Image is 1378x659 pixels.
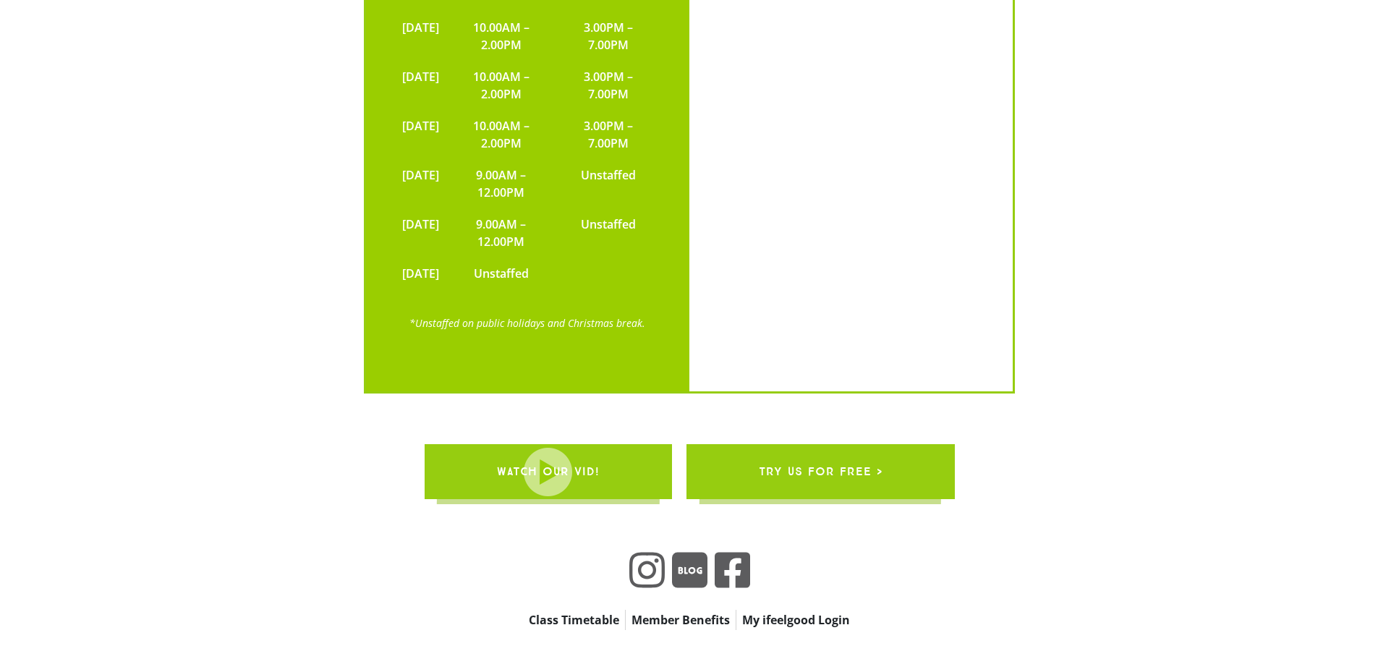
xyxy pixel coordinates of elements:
td: [DATE] [395,159,446,208]
td: 10.00AM – 2.00PM [446,61,557,110]
td: 3.00PM – 7.00PM [556,61,660,110]
a: WATCH OUR VID! [424,444,671,499]
td: 10.00AM – 2.00PM [446,12,557,61]
td: 9.00AM – 12.00PM [446,159,557,208]
td: 3.00PM – 7.00PM [556,110,660,159]
a: try us for free > [686,444,954,499]
a: Member Benefits [626,610,736,630]
a: My ifeelgood Login [736,610,856,630]
td: 9.00AM – 12.00PM [446,208,557,258]
nav: apbct__label_id__gravity_form [443,610,935,630]
td: 3.00PM – 7.00PM [556,12,660,61]
td: [DATE] [395,61,446,110]
a: *Unstaffed on public holidays and Christmas break. [409,316,645,330]
a: Class Timetable [523,610,625,630]
td: [DATE] [395,12,446,61]
span: WATCH OUR VID! [496,451,599,492]
td: [DATE] [395,258,446,289]
td: 10.00AM – 2.00PM [446,110,557,159]
td: [DATE] [395,110,446,159]
td: Unstaffed [446,258,557,289]
span: try us for free > [758,451,882,492]
td: Unstaffed [556,159,660,208]
td: Unstaffed [556,208,660,258]
td: [DATE] [395,208,446,258]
